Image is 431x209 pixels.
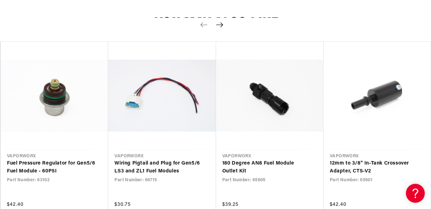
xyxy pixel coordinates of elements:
[222,160,311,176] a: 180 Degree AN8 Fuel Module Outlet Kit
[213,18,227,32] button: Next slide
[16,17,415,32] h2: You may also like
[197,18,211,32] button: Previous slide
[114,160,203,176] a: Wiring Pigtail and Plug for Gen5/6 LS3 and ZL1 Fuel Modules
[330,160,418,176] a: 12mm to 3/8" In-Tank Crossover Adapter, CTS-V2
[7,160,96,176] a: Fuel Pressure Regulator for Gen5/6 Fuel Module - 60PSI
